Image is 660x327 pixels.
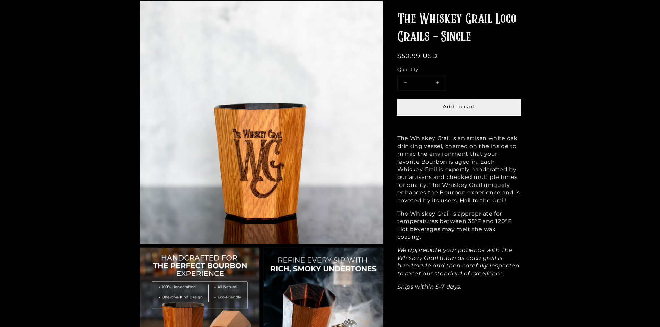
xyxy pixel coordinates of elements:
span: Add to cart [443,103,475,110]
p: The Whiskey Grail is an artisan white oak drinking vessel, charred on the inside to mimic the env... [397,135,521,205]
em: Ships within 5-7 days. [397,283,462,290]
h1: The Whiskey Grail Logo Grails - Single [397,10,521,46]
em: We appreciate your patience with The Whiskey Grail team as each grail is handmade and then carefu... [397,247,520,276]
button: Add to cart [397,99,521,115]
label: Quantity [397,66,521,73]
span: The Whiskey Grail is appropriate for temperatures between 35°F and 120°F. Hot beverages may melt ... [397,210,513,240]
span: $50.99 USD [397,52,438,60]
